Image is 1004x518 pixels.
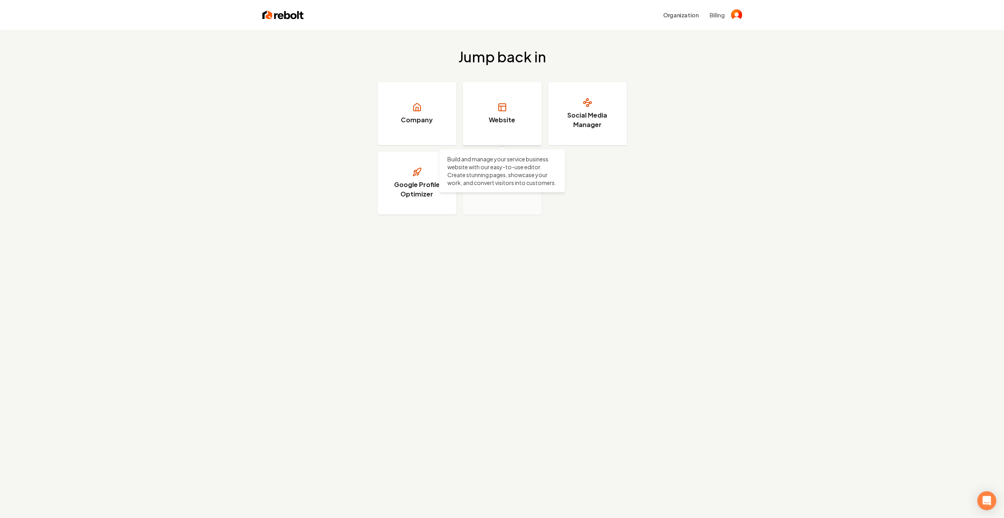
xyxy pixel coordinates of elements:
[262,9,304,21] img: Rebolt Logo
[977,491,996,510] div: Open Intercom Messenger
[387,180,447,199] h3: Google Profile Optimizer
[731,9,742,21] button: Open user button
[489,115,515,125] h3: Website
[558,110,617,129] h3: Social Media Manager
[378,151,456,215] a: Google Profile Optimizer
[710,11,725,19] button: Billing
[548,82,627,145] a: Social Media Manager
[401,115,433,125] h3: Company
[658,8,703,22] button: Organization
[447,155,557,187] p: Build and manage your service business website with our easy-to-use editor. Create stunning pages...
[378,82,456,145] a: Company
[463,82,542,145] a: Website
[731,9,742,21] img: 's logo
[458,49,546,65] h2: Jump back in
